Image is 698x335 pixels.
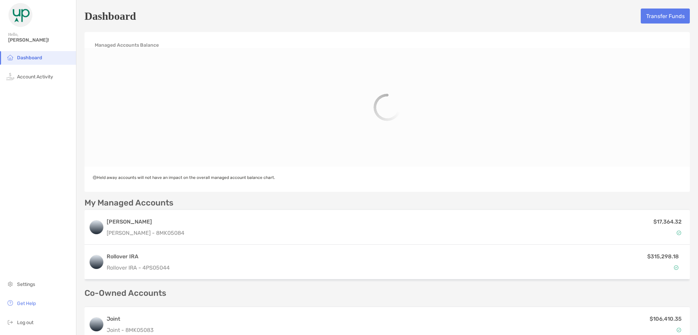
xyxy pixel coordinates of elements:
p: $106,410.35 [650,315,682,323]
img: settings icon [6,280,14,288]
h3: Joint [107,315,154,323]
span: Account Activity [17,74,53,80]
h4: Managed Accounts Balance [95,42,159,48]
img: logout icon [6,318,14,326]
p: Joint - 8MK05083 [107,326,154,334]
button: Transfer Funds [641,9,690,24]
p: Co-Owned Accounts [85,289,690,298]
img: Account Status icon [674,265,679,270]
span: Held away accounts will not have an impact on the overall managed account balance chart. [93,175,275,180]
span: Dashboard [17,55,42,61]
img: logo account [90,255,103,269]
span: Settings [17,281,35,287]
h3: Rollover IRA [107,253,551,261]
img: get-help icon [6,299,14,307]
p: $17,364.32 [653,217,682,226]
img: Zoe Logo [8,3,33,27]
span: Get Help [17,301,36,306]
img: household icon [6,53,14,61]
img: Account Status icon [677,230,681,235]
span: Log out [17,320,33,325]
img: logo account [90,220,103,234]
p: Rollover IRA - 4PS05044 [107,263,551,272]
span: [PERSON_NAME]! [8,37,72,43]
img: logo account [90,318,103,331]
p: [PERSON_NAME] - 8MK05084 [107,229,184,237]
img: Account Status icon [677,328,681,332]
p: $315,298.18 [647,252,679,261]
p: My Managed Accounts [85,199,173,207]
img: activity icon [6,72,14,80]
h5: Dashboard [85,8,136,24]
h3: [PERSON_NAME] [107,218,184,226]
